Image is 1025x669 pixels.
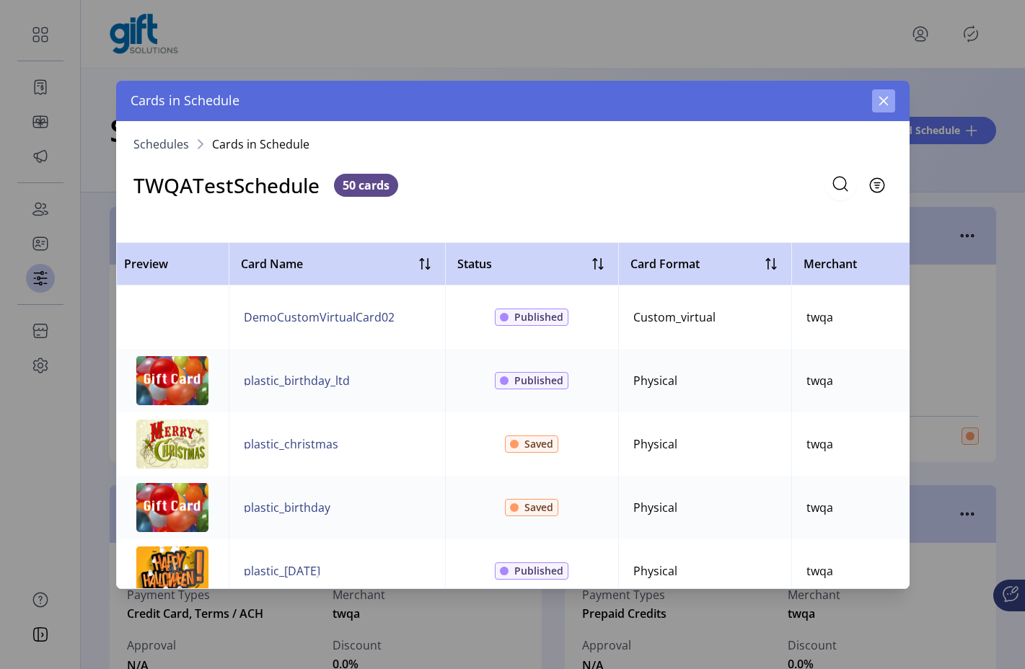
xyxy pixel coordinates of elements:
[244,499,330,516] button: plastic_birthday
[791,412,993,476] td: twqa
[244,435,338,453] button: plastic_christmas
[514,373,563,388] span: Published
[618,476,791,539] td: Physical
[237,250,438,278] div: Card Name
[799,250,986,278] div: Merchant
[791,539,993,603] td: twqa
[457,255,492,273] div: Status
[212,138,309,150] span: Cards in Schedule
[825,170,855,200] input: Search
[791,476,993,539] td: twqa
[244,562,320,580] button: plastic_[DATE]
[618,539,791,603] td: Physical
[133,138,189,150] a: Schedules
[524,500,553,515] span: Saved
[133,170,320,200] h3: TWQATestSchedule
[791,349,993,412] td: twqa
[136,293,208,342] img: https://qa-merchant-portal.gift-dev.solutions/images/626/8acb7e00-0f3d-47fd-a372-e997d5b8727c/thu...
[626,250,784,278] div: Card Format
[244,372,350,389] button: plastic_birthday_ltd
[618,285,791,349] td: Custom_virtual
[244,309,395,326] button: DemoCustomVirtualCard02
[136,356,208,405] img: https://tw-media-dev.wgiftcard.com/giftcard/private/635/thumbs/birthday-card.png
[524,436,553,451] span: Saved
[334,174,398,197] span: 50 cards
[136,420,208,469] img: https://tw-media-dev.wgiftcard.com/giftcard/private/635/thumbs/christmas-card.png
[791,285,993,349] td: twqa
[514,563,563,578] span: Published
[618,412,791,476] td: Physical
[131,91,239,110] span: Cards in Schedule
[514,309,563,324] span: Published
[136,483,208,532] img: https://tw-media-dev.wgiftcard.com/giftcard/private/635/thumbs/birthday-card.png
[618,349,791,412] td: Physical
[862,170,892,200] button: Filter Button
[136,546,208,595] img: https://tw-media-dev.wgiftcard.com/giftcard/private/635/thumbs/halloween-card.png
[116,242,229,285] th: Preview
